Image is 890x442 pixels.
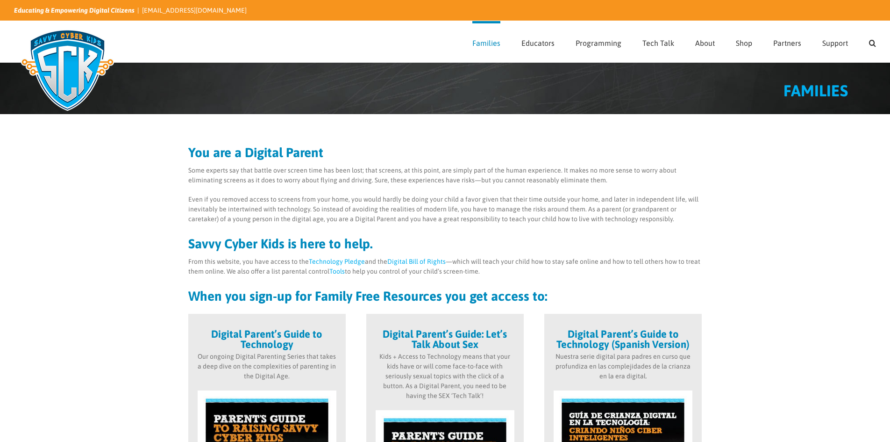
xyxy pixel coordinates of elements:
p: Some experts say that battle over screen time has been lost; that screens, at this point, are sim... [188,166,702,185]
span: About [695,39,715,47]
a: Support [822,21,848,62]
a: Educators [521,21,555,62]
a: Shop [736,21,752,62]
nav: Main Menu [472,21,876,62]
a: Technology Pledge [309,258,365,265]
span: Tech Talk [642,39,674,47]
a: Programming [576,21,621,62]
a: Tech Talk [642,21,674,62]
a: About [695,21,715,62]
p: From this website, you have access to the and the —which will teach your child how to stay safe o... [188,257,702,276]
a: [EMAIL_ADDRESS][DOMAIN_NAME] [142,7,247,14]
span: FAMILIES [783,81,848,100]
p: Even if you removed access to screens from your home, you would hardly be doing your child a favo... [188,195,702,224]
a: Partners [773,21,801,62]
span: Shop [736,39,752,47]
strong: Digital Parent’s Guide to Technology (Spanish Version) [556,328,690,350]
a: Digital Bill of Rights [387,258,446,265]
span: Educators [521,39,555,47]
a: Families [472,21,500,62]
strong: Digital Parent’s Guide: Let’s Talk About Sex [383,328,507,350]
h2: You are a Digital Parent [188,146,702,159]
strong: When you sign-up for Family Free Resources you get access to: [188,289,548,304]
span: Families [472,39,500,47]
span: Programming [576,39,621,47]
img: Savvy Cyber Kids Logo [14,23,121,117]
span: Partners [773,39,801,47]
p: Nuestra serie digital para padres en curso que profundiza en las complejidades de la crianza en l... [554,352,692,381]
h2: Savvy Cyber Kids is here to help. [188,237,702,250]
p: Kids + Access to Technology means that your kids have or will come face-to-face with seriously se... [376,352,514,401]
span: Support [822,39,848,47]
a: Tools [329,268,345,275]
i: Educating & Empowering Digital Citizens [14,7,135,14]
p: Our ongoing Digital Parenting Series that takes a deep dive on the complexities of parenting in t... [198,352,336,381]
strong: Digital Parent’s Guide to Technology [211,328,322,350]
a: Search [869,21,876,62]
